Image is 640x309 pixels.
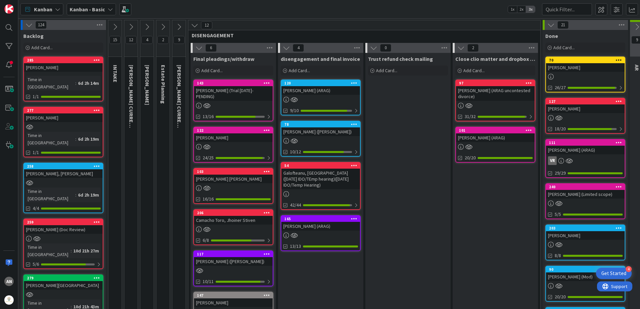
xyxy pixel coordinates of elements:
[193,127,273,163] a: 122[PERSON_NAME]24/25
[23,163,103,213] a: 258[PERSON_NAME], [PERSON_NAME]Time in [GEOGRAPHIC_DATA]:6d 2h 19m4/4
[549,185,625,189] div: 240
[24,57,103,63] div: 285
[35,21,47,29] span: 124
[27,220,103,225] div: 259
[546,184,625,190] div: 240
[14,1,30,9] span: Support
[546,140,625,146] div: 111
[109,36,121,44] span: 15
[26,132,75,146] div: Time in [GEOGRAPHIC_DATA]
[197,128,273,133] div: 122
[201,68,223,74] span: Add Card...
[546,98,625,104] div: 127
[4,277,14,286] div: AN
[517,6,526,13] span: 2x
[4,4,14,14] img: Visit kanbanzone.com
[33,149,39,156] span: 1/1
[456,127,535,142] div: 101[PERSON_NAME] (ARAG)
[545,266,625,302] a: 90[PERSON_NAME] (Mod)20/20
[508,6,517,13] span: 1x
[546,104,625,113] div: [PERSON_NAME]
[465,154,476,161] span: 20/20
[193,209,273,245] a: 206Camacho Toro, Jhoiner Stiven6/8
[545,183,625,219] a: 240[PERSON_NAME] (Limited scope)5/5
[459,128,535,133] div: 101
[24,219,103,234] div: 259[PERSON_NAME] (Doc Review)
[197,81,273,85] div: 143
[33,261,39,268] span: 5/6
[194,127,273,133] div: 122
[281,56,360,62] span: disengagement and final invoice
[160,65,167,104] span: Estate Planning
[194,292,273,298] div: 147
[546,225,625,231] div: 203
[545,139,625,178] a: 111[PERSON_NAME] (ARAG)VR29/29
[23,57,103,101] a: 285[PERSON_NAME]Time in [GEOGRAPHIC_DATA]:6d 2h 14m1/1
[546,225,625,240] div: 203[PERSON_NAME]
[546,63,625,72] div: [PERSON_NAME]
[557,21,569,29] span: 21
[193,56,254,62] span: Final pleadings/withdraw
[545,33,558,39] span: Done
[75,191,76,199] span: :
[194,169,273,183] div: 103[PERSON_NAME] [PERSON_NAME]
[75,79,76,87] span: :
[545,57,625,92] a: 70[PERSON_NAME]26/27
[24,163,103,178] div: 258[PERSON_NAME], [PERSON_NAME]
[34,5,52,13] span: Kanban
[281,222,360,231] div: [PERSON_NAME] (ARAG)
[33,93,39,100] span: 1/1
[456,133,535,142] div: [PERSON_NAME] (ARAG)
[545,98,625,134] a: 127[PERSON_NAME]18/20
[205,44,217,52] span: 6
[546,57,625,72] div: 70[PERSON_NAME]
[546,231,625,240] div: [PERSON_NAME]
[203,237,209,244] span: 6/8
[24,163,103,169] div: 258
[467,44,479,52] span: 2
[555,293,566,300] span: 20/20
[290,148,301,155] span: 10/12
[596,268,632,279] div: Open Get Started checklist, remaining modules: 4
[157,36,169,44] span: 2
[26,76,75,90] div: Time in [GEOGRAPHIC_DATA]
[128,65,135,151] span: KRISTI CURRENT CLIENTS
[194,210,273,216] div: 206
[112,65,119,82] span: INTAKE
[26,188,75,202] div: Time in [GEOGRAPHIC_DATA]
[193,250,273,286] a: 117[PERSON_NAME] ([PERSON_NAME])10/11
[24,107,103,122] div: 277[PERSON_NAME]
[549,58,625,63] div: 70
[4,295,14,305] img: avatar
[197,211,273,215] div: 206
[546,140,625,154] div: 111[PERSON_NAME] (ARAG)
[284,81,360,85] div: 120
[284,217,360,221] div: 165
[555,252,561,259] span: 8/8
[546,272,625,281] div: [PERSON_NAME] (Mod)
[197,293,273,298] div: 147
[549,267,625,272] div: 90
[125,36,137,44] span: 12
[71,247,72,254] span: :
[281,216,360,222] div: 165
[368,56,433,62] span: Trust refund check mailing
[24,57,103,72] div: 285[PERSON_NAME]
[284,163,360,168] div: 54
[290,107,299,114] span: 9/10
[281,215,361,251] a: 165[PERSON_NAME] (ARAG)13/13
[463,68,485,74] span: Add Card...
[194,80,273,86] div: 143
[194,251,273,257] div: 117
[24,169,103,178] div: [PERSON_NAME], [PERSON_NAME]
[456,80,535,101] div: 97[PERSON_NAME] (ARAG uncontested divorce)
[194,292,273,307] div: 147[PERSON_NAME]
[76,79,101,87] div: 6d 2h 14m
[553,45,575,51] span: Add Card...
[555,125,566,132] span: 18/20
[24,275,103,281] div: 279
[194,257,273,266] div: [PERSON_NAME] ([PERSON_NAME])
[545,225,625,260] a: 203[PERSON_NAME]8/8
[549,140,625,145] div: 111
[72,247,101,254] div: 10d 21h 27m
